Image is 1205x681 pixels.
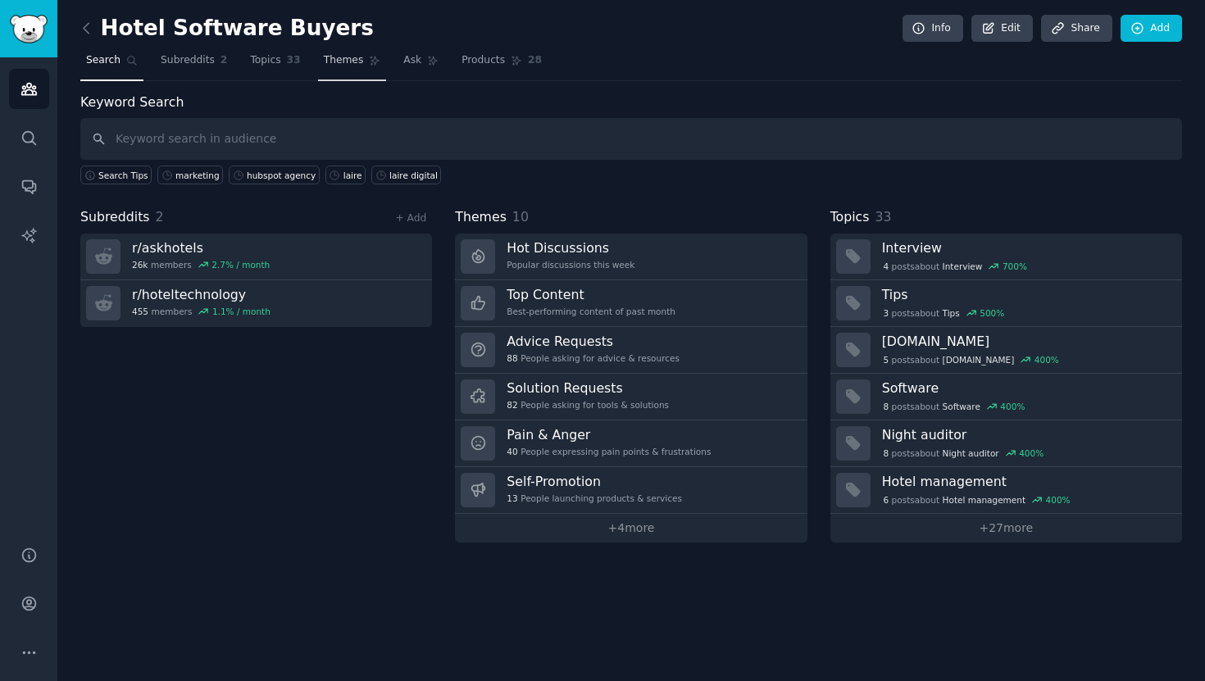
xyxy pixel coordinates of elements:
a: r/hoteltechnology455members1.1% / month [80,280,432,327]
div: 400 % [1000,401,1025,412]
div: laire [343,170,362,181]
span: 13 [507,493,517,504]
a: laire [325,166,366,184]
h3: Top Content [507,286,675,303]
h3: r/ askhotels [132,239,270,257]
span: 82 [507,399,517,411]
span: Topics [250,53,280,68]
a: Advice Requests88People asking for advice & resources [455,327,807,374]
a: Software8postsaboutSoftware400% [830,374,1182,420]
div: People launching products & services [507,493,682,504]
span: [DOMAIN_NAME] [943,354,1015,365]
div: 1.1 % / month [212,306,271,317]
span: 33 [287,53,301,68]
label: Keyword Search [80,94,184,110]
a: Hotel management6postsaboutHotel management400% [830,467,1182,514]
a: Search [80,48,143,81]
span: 2 [221,53,228,68]
h3: Hot Discussions [507,239,634,257]
h3: Hotel management [882,473,1171,490]
a: hubspot agency [229,166,320,184]
a: marketing [157,166,223,184]
div: 400 % [1046,494,1071,506]
a: Topics33 [244,48,306,81]
span: 4 [883,261,889,272]
span: 33 [875,209,891,225]
span: 8 [883,401,889,412]
a: r/askhotels26kmembers2.7% / month [80,234,432,280]
a: Products28 [456,48,548,81]
h3: Self-Promotion [507,473,682,490]
div: laire digital [389,170,438,181]
span: 5 [883,354,889,365]
span: 2 [156,209,164,225]
h3: Tips [882,286,1171,303]
a: Self-Promotion13People launching products & services [455,467,807,514]
div: post s about [882,446,1045,461]
span: Topics [830,207,870,228]
a: Subreddits2 [155,48,233,81]
span: 3 [883,307,889,319]
a: Top ContentBest-performing content of past month [455,280,807,327]
span: 40 [507,446,517,457]
a: Ask [398,48,444,81]
span: Themes [455,207,507,228]
a: Hot DiscussionsPopular discussions this week [455,234,807,280]
div: post s about [882,306,1006,320]
span: 10 [512,209,529,225]
a: Tips3postsaboutTips500% [830,280,1182,327]
div: post s about [882,352,1061,367]
div: members [132,306,271,317]
a: Themes [318,48,387,81]
a: Pain & Anger40People expressing pain points & frustrations [455,420,807,467]
div: 400 % [1019,447,1044,459]
div: 700 % [1003,261,1027,272]
span: 455 [132,306,148,317]
div: Popular discussions this week [507,259,634,270]
span: Tips [943,307,960,319]
div: 500 % [980,307,1004,319]
span: 88 [507,352,517,364]
h3: Pain & Anger [507,426,711,443]
div: post s about [882,259,1029,274]
span: Night auditor [943,447,999,459]
span: Search [86,53,120,68]
span: 26k [132,259,148,270]
h3: Advice Requests [507,333,680,350]
span: 8 [883,447,889,459]
span: Products [462,53,505,68]
input: Keyword search in audience [80,118,1182,160]
div: post s about [882,399,1026,414]
h3: Interview [882,239,1171,257]
div: members [132,259,270,270]
a: laire digital [371,166,441,184]
h3: r/ hoteltechnology [132,286,271,303]
div: People asking for tools & solutions [507,399,669,411]
span: Search Tips [98,170,148,181]
a: Solution Requests82People asking for tools & solutions [455,374,807,420]
span: 6 [883,494,889,506]
div: People asking for advice & resources [507,352,680,364]
a: +4more [455,514,807,543]
h3: Night auditor [882,426,1171,443]
span: Hotel management [943,494,1026,506]
span: Subreddits [161,53,215,68]
div: People expressing pain points & frustrations [507,446,711,457]
h3: Solution Requests [507,379,669,397]
a: Night auditor8postsaboutNight auditor400% [830,420,1182,467]
span: Subreddits [80,207,150,228]
div: 400 % [1034,354,1059,365]
span: Ask [403,53,421,68]
div: Best-performing content of past month [507,306,675,317]
a: Share [1041,15,1112,43]
div: marketing [175,170,220,181]
span: Software [943,401,980,412]
a: Info [903,15,963,43]
a: Interview4postsaboutInterview700% [830,234,1182,280]
a: +27more [830,514,1182,543]
a: + Add [395,212,426,224]
div: post s about [882,493,1072,507]
h2: Hotel Software Buyers [80,16,374,42]
h3: [DOMAIN_NAME] [882,333,1171,350]
a: [DOMAIN_NAME]5postsabout[DOMAIN_NAME]400% [830,327,1182,374]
